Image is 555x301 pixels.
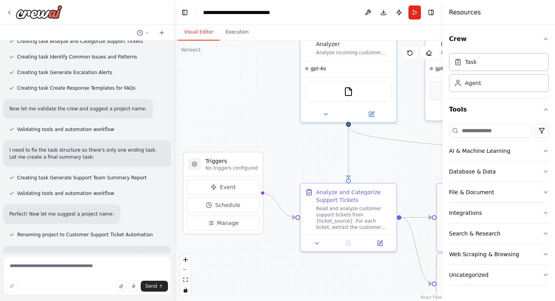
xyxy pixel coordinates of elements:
[180,285,191,295] button: toggle interactivity
[128,281,139,292] button: Click to speak your automation idea
[300,27,397,123] div: Customer Support Ticket AnalyzerAnalyze incoming customer support tickets from {ticket_source}, e...
[449,28,549,50] button: Crew
[349,110,393,119] button: Open in side panel
[449,50,549,98] div: Crew
[449,209,482,217] div: Integrations
[180,255,191,265] button: zoom in
[181,47,201,53] div: Version 1
[180,265,191,275] button: zoom out
[401,214,432,288] g: Edge from 8ca4b261-db4d-40eb-9c27-ec05b1cde1a2 to dc628a5b-930a-46ce-8da0-8c2bbf6a3c3a
[220,183,235,191] span: Event
[17,190,114,197] span: Validating tools and automation workflow
[187,216,260,230] button: Manage
[178,24,219,41] button: Visual Editor
[435,66,451,72] span: gpt-4o
[180,255,191,295] div: React Flow controls
[215,201,240,209] span: Schedule
[332,239,365,248] button: No output available
[187,180,260,195] button: Event
[366,239,393,248] button: Open in side panel
[449,161,549,182] button: Database & Data
[449,99,549,120] button: Tools
[9,211,114,218] p: Perfect! Now let me suggest a project name:
[449,141,549,161] button: AI & Machine Learning
[187,198,260,212] button: Schedule
[116,281,127,292] button: Upload files
[449,223,549,244] button: Search & Research
[17,54,137,60] span: Creating task Identify Common Issues and Patterns
[219,24,255,41] button: Execution
[183,152,263,234] div: TriggersNo triggers configuredEventScheduleManage
[449,244,549,264] button: Web Scraping & Browsing
[449,147,510,155] div: AI & Machine Learning
[17,175,147,181] span: Creating task Generate Support Team Summary Report
[205,165,258,171] p: No triggers configured
[17,232,153,238] span: Renaming project to Customer Support Ticket Automation
[316,50,392,56] div: Analyze incoming customer support tickets from {ticket_source}, extract key information, categori...
[449,120,549,292] div: Tools
[17,126,114,133] span: Validating tools and automation workflow
[141,281,168,292] button: Send
[449,8,481,17] h4: Resources
[424,27,522,121] div: Support Issue Pattern IdentifierIdentify recurring patterns and common issues across multiple cus...
[449,230,500,237] div: Search & Research
[180,275,191,285] button: fit view
[217,219,239,227] span: Manage
[449,182,549,202] button: File & Document
[465,58,477,66] div: Task
[311,66,326,72] span: gpt-4o
[344,87,353,96] img: FileReadTool
[426,7,437,18] button: Hide right sidebar
[316,188,392,204] div: Analyze and Categorize Support Tickets
[449,250,519,258] div: Web Scraping & Browsing
[6,281,17,292] button: Improve this prompt
[401,214,432,221] g: Edge from 8ca4b261-db4d-40eb-9c27-ec05b1cde1a2 to eb97be1b-e402-42e1-9115-eed845110148
[9,105,147,112] p: Now let me validate the crew and suggest a project name:
[9,147,165,161] p: I need to fix the task structure so there's only one ending task. Let me create a final summary t...
[9,252,165,259] h2: Customer Support Ticket Automation Crew Created! 🎯
[17,38,143,44] span: Creating task Analyze and Categorize Support Tickets
[134,28,152,37] button: Switch to previous chat
[449,188,494,196] div: File & Document
[449,203,549,223] button: Integrations
[205,157,258,165] h3: Triggers
[16,5,62,19] img: Logo
[449,265,549,285] button: Uncategorized
[179,7,190,18] button: Hide left sidebar
[421,295,442,299] a: React Flow attribution
[17,85,136,91] span: Creating task Create Response Templates for FAQs
[17,69,112,76] span: Creating task Generate Escalation Alerts
[449,271,488,279] div: Uncategorized
[316,205,392,230] div: Read and analyze customer support tickets from {ticket_source}. For each ticket, extract the cust...
[465,79,481,87] div: Agent
[145,283,157,289] span: Send
[345,127,352,179] g: Edge from b191a607-0259-4d15-8d0d-7426df8e8f19 to 8ca4b261-db4d-40eb-9c27-ec05b1cde1a2
[300,183,397,252] div: Analyze and Categorize Support TicketsRead and analyze customer support tickets from {ticket_sour...
[449,168,496,175] div: Database & Data
[262,189,295,221] g: Edge from triggers to 8ca4b261-db4d-40eb-9c27-ec05b1cde1a2
[156,28,168,37] button: Start a new chat
[203,9,291,16] nav: breadcrumb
